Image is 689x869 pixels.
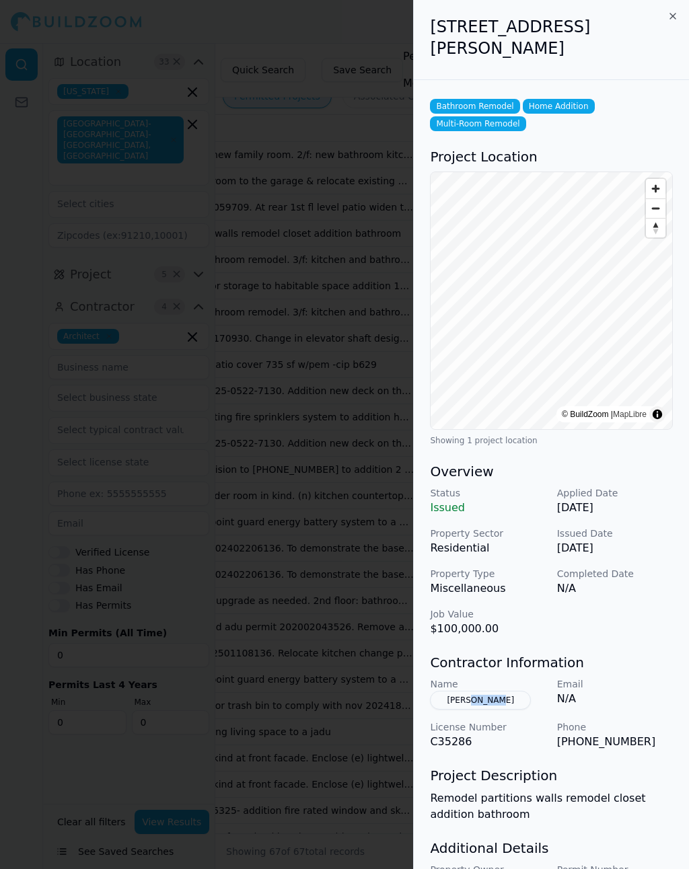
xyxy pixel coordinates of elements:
[557,720,673,734] p: Phone
[430,839,673,858] h3: Additional Details
[430,147,673,166] h3: Project Location
[430,580,546,597] p: Miscellaneous
[557,486,673,500] p: Applied Date
[557,677,673,691] p: Email
[430,677,546,691] p: Name
[430,486,546,500] p: Status
[430,567,546,580] p: Property Type
[430,621,546,637] p: $100,000.00
[430,607,546,621] p: Job Value
[646,218,665,237] button: Reset bearing to north
[649,406,665,422] summary: Toggle attribution
[430,435,673,446] div: Showing 1 project location
[430,99,519,114] span: Bathroom Remodel
[430,540,546,556] p: Residential
[557,691,673,707] p: N/A
[613,410,647,419] a: MapLibre
[557,567,673,580] p: Completed Date
[430,691,531,710] button: [PERSON_NAME]
[430,766,673,785] h3: Project Description
[557,580,673,597] p: N/A
[430,720,546,734] p: License Number
[430,462,673,481] h3: Overview
[557,527,673,540] p: Issued Date
[523,99,595,114] span: Home Addition
[557,540,673,556] p: [DATE]
[430,16,673,59] h2: [STREET_ADDRESS][PERSON_NAME]
[430,500,546,516] p: Issued
[430,116,525,131] span: Multi-Room Remodel
[557,734,673,750] p: [PHONE_NUMBER]
[562,408,647,421] div: © BuildZoom |
[430,790,673,823] p: Remodel partitions walls remodel closet addition bathroom
[646,179,665,198] button: Zoom in
[557,500,673,516] p: [DATE]
[430,653,673,672] h3: Contractor Information
[431,172,672,429] canvas: Map
[430,734,546,750] p: C35286
[430,527,546,540] p: Property Sector
[646,198,665,218] button: Zoom out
